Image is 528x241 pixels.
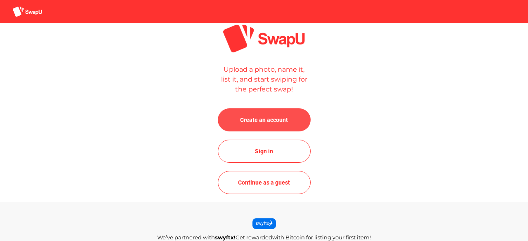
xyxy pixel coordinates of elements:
[240,115,288,125] span: Create an account
[218,65,310,94] p: Upload a photo, name it, list it, and start swiping for the perfect swap!
[255,146,273,156] span: Sign in
[218,108,311,131] button: Create an account
[236,234,272,241] span: Get rewarded
[218,140,311,163] button: Sign in
[215,234,236,241] span: swyftx!
[252,218,276,226] img: Swyftx-logo.svg
[157,234,215,241] span: We’ve partnered with
[218,171,311,194] button: Continue as a guest
[238,178,290,187] span: Continue as a guest
[272,234,371,241] span: with Bitcoin for listing your first item!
